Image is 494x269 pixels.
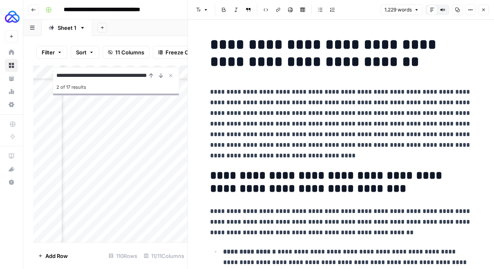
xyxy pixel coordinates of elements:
span: 1,229 words [384,6,412,13]
div: 11/11 Columns [141,249,188,262]
span: Add Row [45,252,68,260]
div: What's new? [5,163,18,175]
a: Usage [5,85,18,98]
a: Settings [5,98,18,111]
button: Close Search [166,71,176,81]
button: Help + Support [5,176,18,189]
img: AUQ Logo [5,9,20,24]
a: Sheet 1 [42,20,92,36]
button: What's new? [5,163,18,176]
button: 11 Columns [103,46,150,59]
button: Previous Result [146,71,156,81]
div: 2 of 17 results [56,82,176,92]
a: Your Data [5,72,18,85]
a: AirOps Academy [5,150,18,163]
button: Next Result [156,71,166,81]
button: Add Row [33,249,73,262]
span: Filter [42,48,55,56]
div: 110 Rows [105,249,141,262]
button: Workspace: AUQ [5,7,18,27]
button: Filter [36,46,67,59]
button: 1,229 words [381,4,423,15]
button: Sort [71,46,99,59]
a: Home [5,46,18,59]
span: Freeze Columns [165,48,208,56]
button: Freeze Columns [153,46,213,59]
div: Sheet 1 [58,24,76,32]
span: 11 Columns [115,48,144,56]
a: Browse [5,59,18,72]
span: Sort [76,48,87,56]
